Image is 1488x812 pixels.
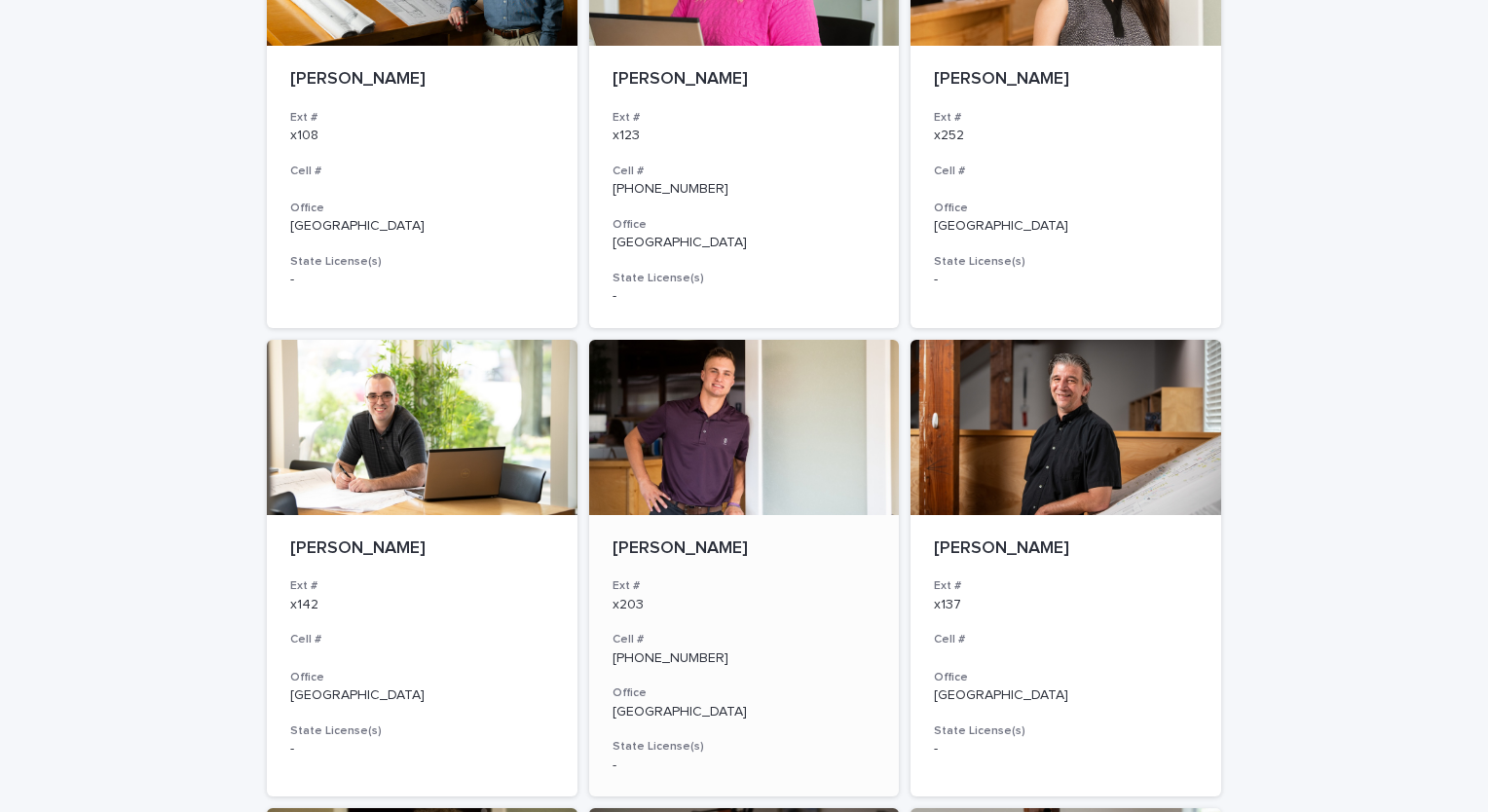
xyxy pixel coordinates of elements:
h3: State License(s) [613,739,876,755]
h3: Cell # [290,164,554,179]
p: - [290,272,554,288]
h3: Office [934,201,1198,216]
p: [GEOGRAPHIC_DATA] [934,687,1198,704]
p: [GEOGRAPHIC_DATA] [934,218,1198,235]
h3: Ext # [934,578,1198,594]
h3: Cell # [613,632,876,647]
a: x123 [613,129,640,142]
a: x252 [934,129,964,142]
p: [PERSON_NAME] [290,538,554,560]
a: [PERSON_NAME]Ext #x203Cell #[PHONE_NUMBER]Office[GEOGRAPHIC_DATA]State License(s)- [589,340,900,797]
a: x142 [290,598,318,611]
p: - [934,741,1198,757]
h3: Ext # [290,578,554,594]
p: - [613,757,876,774]
p: [GEOGRAPHIC_DATA] [613,704,876,720]
p: [PERSON_NAME] [934,538,1198,560]
h3: Ext # [290,110,554,126]
h3: Office [613,685,876,701]
p: [GEOGRAPHIC_DATA] [290,687,554,704]
a: [PERSON_NAME]Ext #x137Cell #Office[GEOGRAPHIC_DATA]State License(s)- [911,340,1221,797]
h3: Cell # [934,632,1198,647]
h3: Office [290,201,554,216]
h3: State License(s) [934,254,1198,270]
h3: State License(s) [290,723,554,739]
p: [PERSON_NAME] [613,69,876,91]
h3: Office [934,670,1198,685]
h3: State License(s) [613,271,876,286]
a: x108 [290,129,318,142]
p: - [290,741,554,757]
h3: Ext # [613,110,876,126]
h3: State License(s) [290,254,554,270]
a: [PERSON_NAME]Ext #x142Cell #Office[GEOGRAPHIC_DATA]State License(s)- [267,340,577,797]
p: [PERSON_NAME] [613,538,876,560]
p: [PERSON_NAME] [934,69,1198,91]
a: [PHONE_NUMBER] [613,651,728,665]
p: [GEOGRAPHIC_DATA] [290,218,554,235]
h3: Ext # [613,578,876,594]
h3: Cell # [613,164,876,179]
a: [PHONE_NUMBER] [613,182,728,196]
h3: Office [290,670,554,685]
a: x203 [613,598,644,611]
h3: Cell # [934,164,1198,179]
p: - [613,288,876,305]
p: - [934,272,1198,288]
h3: Ext # [934,110,1198,126]
p: [PERSON_NAME] [290,69,554,91]
a: x137 [934,598,961,611]
p: [GEOGRAPHIC_DATA] [613,235,876,251]
h3: Cell # [290,632,554,647]
h3: Office [613,217,876,233]
h3: State License(s) [934,723,1198,739]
